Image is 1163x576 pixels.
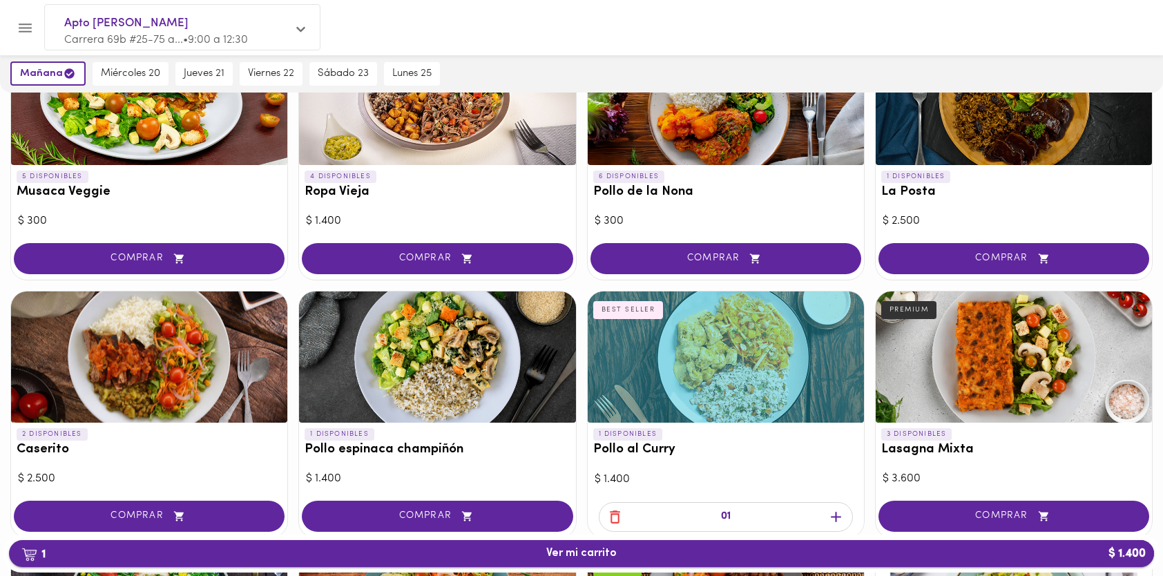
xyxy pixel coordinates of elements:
[240,62,302,86] button: viernes 22
[881,171,951,183] p: 1 DISPONIBLES
[392,68,432,80] span: lunes 25
[299,34,575,165] div: Ropa Vieja
[64,15,287,32] span: Apto [PERSON_NAME]
[896,253,1132,265] span: COMPRAR
[881,443,1146,457] h3: Lasagna Mixta
[20,67,76,80] span: mañana
[8,11,42,45] button: Menu
[588,34,864,165] div: Pollo de la Nona
[21,548,37,561] img: cart.png
[883,471,1145,487] div: $ 3.600
[305,185,570,200] h3: Ropa Vieja
[64,35,248,46] span: Carrera 69b #25-75 a... • 9:00 a 12:30
[17,185,282,200] h3: Musaca Veggie
[11,34,287,165] div: Musaca Veggie
[318,68,369,80] span: sábado 23
[93,62,169,86] button: miércoles 20
[883,213,1145,229] div: $ 2.500
[881,185,1146,200] h3: La Posta
[384,62,440,86] button: lunes 25
[101,68,160,80] span: miércoles 20
[593,443,858,457] h3: Pollo al Curry
[10,61,86,86] button: mañana
[878,501,1149,532] button: COMPRAR
[184,68,224,80] span: jueves 21
[306,471,568,487] div: $ 1.400
[31,253,267,265] span: COMPRAR
[319,253,555,265] span: COMPRAR
[14,501,285,532] button: COMPRAR
[302,243,573,274] button: COMPRAR
[546,547,617,560] span: Ver mi carrito
[881,301,937,319] div: PREMIUM
[14,243,285,274] button: COMPRAR
[248,68,294,80] span: viernes 22
[593,171,665,183] p: 6 DISPONIBLES
[1083,496,1149,562] iframe: Messagebird Livechat Widget
[305,171,376,183] p: 4 DISPONIBLES
[588,291,864,423] div: Pollo al Curry
[306,213,568,229] div: $ 1.400
[593,428,663,441] p: 1 DISPONIBLES
[876,34,1152,165] div: La Posta
[31,510,267,522] span: COMPRAR
[299,291,575,423] div: Pollo espinaca champiñón
[881,428,952,441] p: 3 DISPONIBLES
[595,213,857,229] div: $ 300
[309,62,377,86] button: sábado 23
[18,213,280,229] div: $ 300
[593,301,664,319] div: BEST SELLER
[17,171,88,183] p: 5 DISPONIBLES
[593,185,858,200] h3: Pollo de la Nona
[17,428,88,441] p: 2 DISPONIBLES
[175,62,233,86] button: jueves 21
[9,540,1154,567] button: 1Ver mi carrito$ 1.400
[305,428,374,441] p: 1 DISPONIBLES
[17,443,282,457] h3: Caserito
[595,472,857,488] div: $ 1.400
[18,471,280,487] div: $ 2.500
[302,501,573,532] button: COMPRAR
[878,243,1149,274] button: COMPRAR
[896,510,1132,522] span: COMPRAR
[876,291,1152,423] div: Lasagna Mixta
[590,243,861,274] button: COMPRAR
[13,545,54,563] b: 1
[11,291,287,423] div: Caserito
[319,510,555,522] span: COMPRAR
[721,509,731,525] p: 01
[305,443,570,457] h3: Pollo espinaca champiñón
[608,253,844,265] span: COMPRAR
